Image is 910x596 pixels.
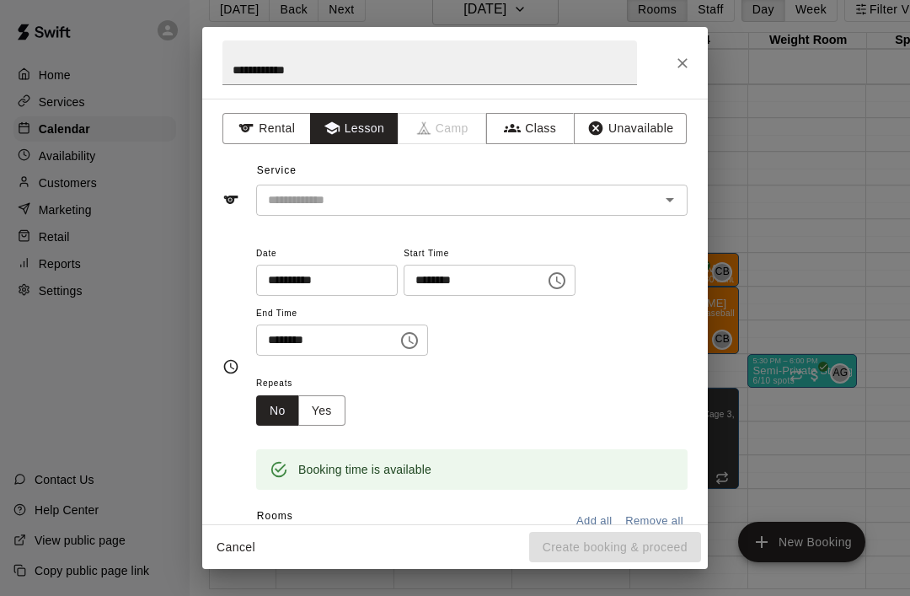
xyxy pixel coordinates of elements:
div: Booking time is available [298,454,431,485]
button: Choose time, selected time is 6:00 PM [393,324,426,357]
span: Start Time [404,243,575,266]
span: Camps can only be created in the Services page [399,113,487,144]
span: Repeats [256,373,359,395]
button: Remove all [621,508,688,534]
button: Choose time, selected time is 5:30 PM [540,264,574,298]
button: No [256,395,299,427]
button: Cancel [209,532,263,563]
svg: Service [222,191,239,208]
span: Rooms [257,510,293,522]
span: Service [257,164,297,176]
span: Date [256,243,398,266]
div: outlined button group [256,395,345,427]
button: Lesson [310,113,399,144]
button: Class [486,113,575,144]
button: Open [658,188,682,212]
button: Unavailable [574,113,687,144]
button: Close [667,48,698,78]
span: End Time [256,303,428,325]
button: Rental [222,113,311,144]
button: Add all [567,508,621,534]
input: Choose date, selected date is Sep 11, 2025 [256,265,386,296]
svg: Timing [222,358,239,375]
button: Yes [298,395,345,427]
